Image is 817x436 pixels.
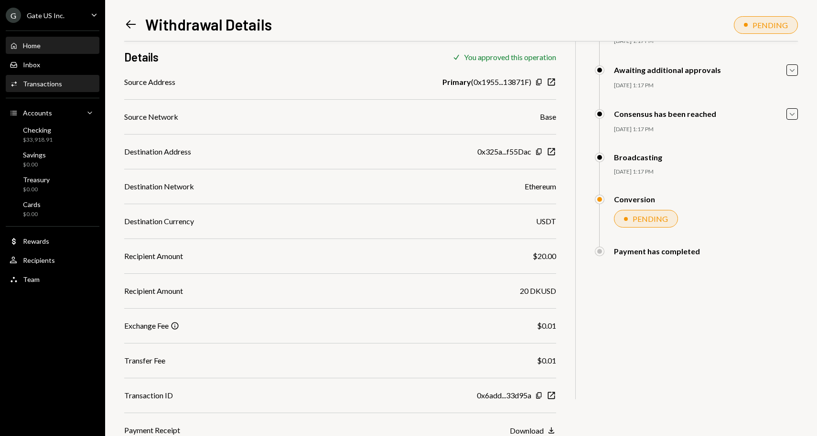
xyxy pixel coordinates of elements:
[23,161,46,169] div: $0.00
[614,195,655,204] div: Conversion
[124,111,178,123] div: Source Network
[533,250,556,262] div: $20.00
[614,168,798,176] div: [DATE] 1:17 PM
[6,37,99,54] a: Home
[614,109,716,118] div: Consensus has been reached
[23,136,53,144] div: $33,918.91
[6,251,99,269] a: Recipients
[6,75,99,92] a: Transactions
[614,125,798,134] div: [DATE] 1:17 PM
[442,76,531,88] div: ( 0x1955...13871F )
[6,8,21,23] div: G
[124,216,194,227] div: Destination Currency
[23,61,40,69] div: Inbox
[537,355,556,366] div: $0.01
[510,426,544,435] div: Download
[614,65,721,74] div: Awaiting additional approvals
[520,285,556,297] div: 20 DKUSD
[477,390,531,401] div: 0x6add...33d95a
[6,270,99,288] a: Team
[540,111,556,123] div: Base
[614,82,798,90] div: [DATE] 1:17 PM
[477,146,531,157] div: 0x325a...f55Dac
[6,148,99,171] a: Savings$0.00
[23,237,49,245] div: Rewards
[23,151,46,159] div: Savings
[23,176,50,184] div: Treasury
[6,197,99,220] a: Cards$0.00
[6,56,99,73] a: Inbox
[536,216,556,227] div: USDT
[752,21,788,30] div: PENDING
[537,320,556,332] div: $0.01
[6,123,99,146] a: Checking$33,918.91
[124,76,175,88] div: Source Address
[6,104,99,121] a: Accounts
[124,355,165,366] div: Transfer Fee
[23,109,52,117] div: Accounts
[525,181,556,192] div: Ethereum
[23,275,40,283] div: Team
[23,200,41,208] div: Cards
[23,126,53,134] div: Checking
[6,232,99,249] a: Rewards
[510,426,556,436] button: Download
[124,49,159,65] h3: Details
[23,256,55,264] div: Recipients
[23,42,41,50] div: Home
[124,320,169,332] div: Exchange Fee
[124,181,194,192] div: Destination Network
[27,11,64,20] div: Gate US Inc.
[614,153,662,162] div: Broadcasting
[124,285,183,297] div: Recipient Amount
[124,390,173,401] div: Transaction ID
[633,214,668,223] div: PENDING
[124,146,191,157] div: Destination Address
[124,425,180,436] div: Payment Receipt
[442,76,471,88] b: Primary
[23,80,62,88] div: Transactions
[614,247,700,256] div: Payment has completed
[23,186,50,194] div: $0.00
[145,15,272,34] h1: Withdrawal Details
[23,210,41,218] div: $0.00
[6,173,99,196] a: Treasury$0.00
[464,52,556,62] div: You approved this operation
[124,250,183,262] div: Recipient Amount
